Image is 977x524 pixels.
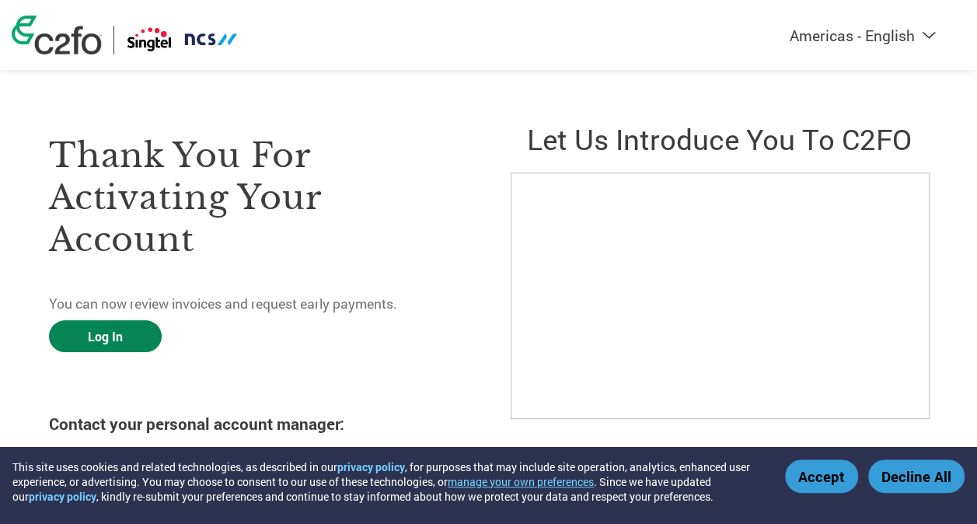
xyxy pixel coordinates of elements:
button: Accept [785,459,858,493]
h3: Thank you for activating your account [49,134,466,260]
button: manage your own preferences [448,474,594,489]
h2: Let us introduce you to C2FO [511,120,928,158]
a: Log In [49,320,162,352]
p: You can now review invoices and request early payments. [49,294,466,314]
div: This site uses cookies and related technologies, as described in our , for purposes that may incl... [12,459,762,504]
h4: Contact your personal account manager: [49,413,466,435]
iframe: C2FO Introduction Video [511,173,930,419]
button: Decline All [868,459,965,493]
a: privacy policy [337,459,405,474]
img: c2fo logo [12,16,102,54]
img: Singtel [126,26,239,54]
a: privacy policy [29,489,96,504]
